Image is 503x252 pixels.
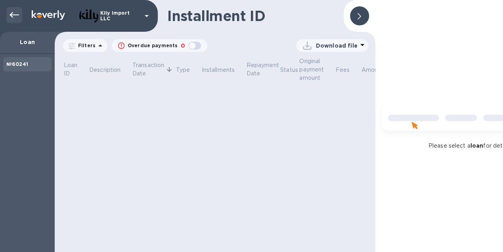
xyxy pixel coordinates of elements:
[167,8,337,24] h1: Installment ID
[132,61,174,78] span: Transaction Date
[176,66,190,74] p: Type
[112,39,207,52] button: Overdue payments0
[32,10,65,20] img: Logo
[75,42,96,49] p: Filters
[6,38,48,46] p: Loan
[176,66,201,74] span: Type
[299,57,324,82] p: Original payment amount
[336,66,350,74] p: Fees
[361,66,394,74] span: Amount
[100,10,140,21] p: Kily Import LLC
[202,66,245,74] span: Installments
[6,61,28,67] b: №60241
[132,61,164,78] p: Transaction Date
[470,142,484,149] b: loan
[336,66,360,74] span: Fees
[64,61,88,78] span: Loan ID
[316,42,358,50] p: Download file
[89,66,120,74] p: Description
[181,42,185,50] p: 0
[89,66,131,74] span: Description
[280,66,298,74] p: Status
[202,66,235,74] p: Installments
[361,66,383,74] p: Amount
[246,61,279,78] p: Repayment Date
[64,61,78,78] p: Loan ID
[128,42,178,49] p: Overdue payments
[299,57,334,82] span: Original payment amount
